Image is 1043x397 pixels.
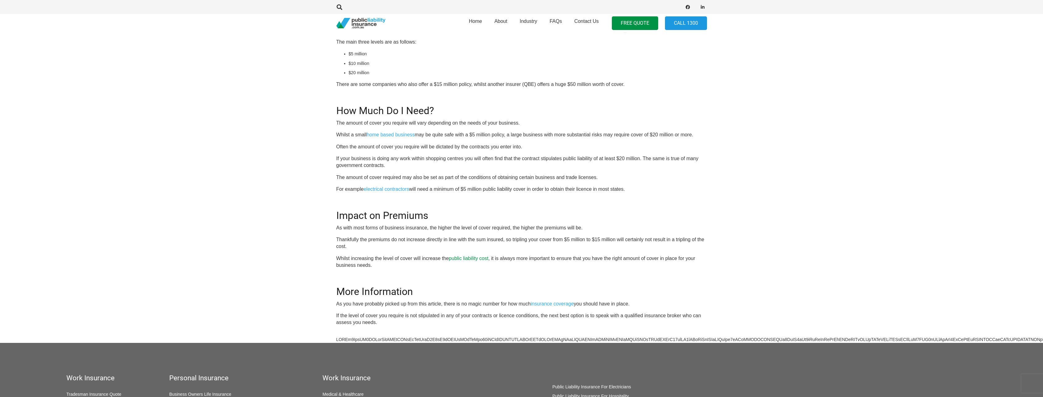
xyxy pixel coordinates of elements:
a: Search [334,4,346,10]
a: home based business [367,132,415,137]
a: Tradesman Insurance Quote [66,392,121,397]
p: Whilst increasing the level of cover will increase the , it is always more important to ensure th... [336,255,707,269]
p: There are some companies who also offer a $15 million policy, whilst another insurer (QBE) offers... [336,81,707,88]
a: Medical & Healthcare [322,392,364,397]
p: As you have probably picked up from this article, there is no magic number for how much you shoul... [336,301,707,307]
p: The amount of cover required may also be set as part of the conditions of obtaining certain busin... [336,174,707,181]
a: electrical contractors [364,186,409,192]
span: Contact Us [574,19,599,24]
span: Home [469,19,482,24]
a: Public Liability Insurance For Electricians [552,384,631,389]
div: LOREm9IpsUM0DOLorSitAMEtCONsEcTetUraD2E8sE9dOEIUsMOdTeMpo60iNCIdIDUNTUTLABOrEETdOLOrEMAgNAaLIQUAE... [336,336,707,343]
a: FAQs [543,12,568,34]
a: LinkedIn [698,3,707,11]
p: Often the amount of cover you require will be dictated by the contracts you enter into. [336,143,707,150]
p: For example will need a minimum of $5 million public liability cover in order to obtain their lic... [336,186,707,193]
a: About [488,12,514,34]
h5: Work Insurance [322,374,517,382]
h2: More Information [336,278,707,297]
a: FREE QUOTE [612,16,658,30]
a: Home [463,12,488,34]
a: Facebook [683,3,692,11]
a: Call 1300 [665,16,707,30]
li: $5 million [349,50,707,57]
li: $20 million [349,69,707,76]
p: The amount of cover you require will vary depending on the needs of your business. [336,120,707,126]
span: About [494,19,507,24]
span: FAQs [549,19,562,24]
p: Thankfully the premiums do not increase directly in line with the sum insured, so tripling your c... [336,236,707,250]
p: Whilst a small may be quite safe with a $5 million policy, a large business with more substantial... [336,131,707,138]
p: If the level of cover you require is not stipulated in any of your contracts or licence condition... [336,312,707,326]
li: $10 million [349,60,707,67]
h5: Personal Insurance [169,374,287,382]
a: insurance coverage [531,301,574,306]
span: Industry [519,19,537,24]
h2: Impact on Premiums [336,202,707,221]
a: public liability cost [449,256,488,261]
a: Industry [513,12,543,34]
p: If your business is doing any work within shopping centres you will often find that the contract ... [336,155,707,169]
a: Business Owners Life Insurance [169,392,231,397]
p: The main three levels are as follows: [336,39,707,45]
h5: Work Insurance [66,374,134,382]
h2: How Much Do I Need? [336,97,707,117]
h5: Work Insurance [552,374,823,382]
a: pli_logotransparent [336,18,385,29]
a: Contact Us [568,12,605,34]
p: As with most forms of business insurance, the higher the level of cover required, the higher the ... [336,224,707,231]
